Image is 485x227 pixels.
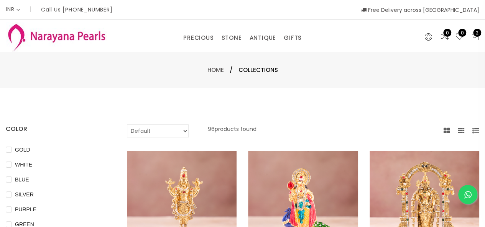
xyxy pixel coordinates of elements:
span: GOLD [12,145,33,154]
span: Free Delivery across [GEOGRAPHIC_DATA] [361,6,479,14]
h4: COLOR [6,124,104,134]
p: 96 products found [208,124,256,137]
span: SILVER [12,190,37,199]
a: GIFTS [284,32,302,44]
span: BLUE [12,175,32,184]
span: 2 [473,29,481,37]
a: ANTIQUE [249,32,276,44]
span: 0 [443,29,451,37]
a: 0 [455,32,464,42]
span: / [230,65,233,75]
a: Home [207,66,224,74]
span: WHITE [12,160,35,169]
button: 2 [470,32,479,42]
span: 0 [458,29,466,37]
a: PRECIOUS [183,32,214,44]
span: Collections [238,65,278,75]
a: STONE [221,32,242,44]
p: Call Us [PHONE_NUMBER] [41,7,113,12]
span: PURPLE [12,205,39,214]
a: 0 [440,32,449,42]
